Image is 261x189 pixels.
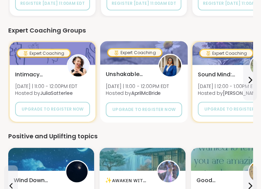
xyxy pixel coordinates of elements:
span: Register [DATE] 11:00AM EDT [112,0,176,6]
b: AprilMcBride [131,90,161,97]
div: Expert Coaching [18,50,70,57]
span: ✨ᴀᴡᴀᴋᴇɴ ᴡɪᴛʜ ʙᴇᴀᴜᴛɪғᴜʟ sᴏᴜʟs✨ [105,176,149,185]
span: Hosted by [198,90,261,97]
div: Expert Coaching [200,50,252,57]
span: Hosted by [15,90,77,97]
b: [PERSON_NAME] [223,90,261,97]
span: Unshakable Resilience: Bounce Back Stronger [106,71,151,79]
span: Intimacy Toolkit: Navigating Desire Dynamics [15,71,59,79]
span: [DATE] | 11:00 - 12:00PM EDT [106,83,169,90]
img: AprilMcBride [159,55,181,77]
b: JuliaSatterlee [40,90,73,97]
span: [DATE] | 11:00 - 12:00PM EDT [15,83,77,90]
span: Hosted by [106,90,169,97]
div: Expert Coaching Groups [8,26,253,35]
button: Upgrade to register now [106,103,182,117]
span: Register [DATE] 11:00AM EDT [20,0,85,6]
span: [DATE] | 12:00 - 1:00PM EDT [198,83,261,90]
div: Positive and Uplifting topics [8,131,253,141]
span: Sound Mind: Healing Through Voice & Vibration [198,71,242,79]
button: Upgrade to register now [15,102,90,116]
img: lyssa [158,161,179,182]
span: Wind Down Quiet Body Doubling - [DATE] [14,176,58,185]
span: Upgrade to register now [22,106,83,112]
div: Expert Coaching [108,49,161,56]
img: JuliaSatterlee [68,55,89,77]
span: Good mornings, goals and gratitude's [196,176,240,185]
span: Upgrade to register now [112,107,175,113]
img: QueenOfTheNight [66,161,88,182]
